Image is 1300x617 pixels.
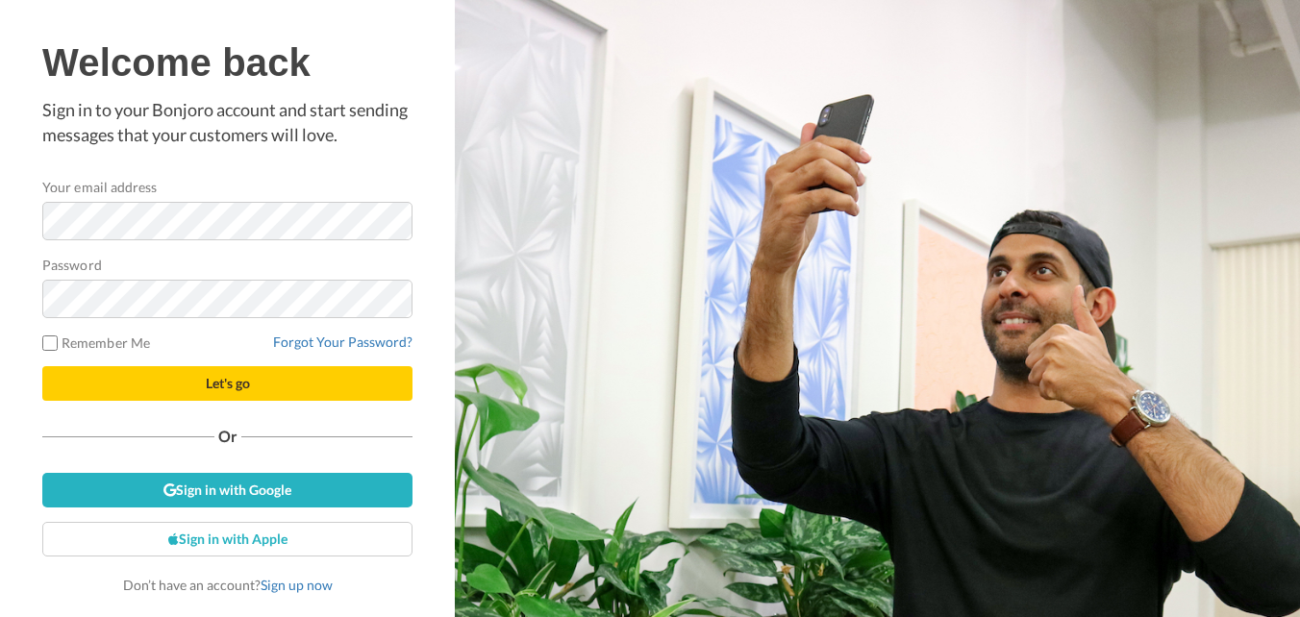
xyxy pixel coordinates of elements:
[42,473,412,507] a: Sign in with Google
[42,333,150,353] label: Remember Me
[42,522,412,556] a: Sign in with Apple
[123,577,333,593] span: Don’t have an account?
[206,375,250,391] span: Let's go
[42,41,412,84] h1: Welcome back
[273,333,412,350] a: Forgot Your Password?
[42,177,157,197] label: Your email address
[261,577,333,593] a: Sign up now
[42,335,58,351] input: Remember Me
[42,255,102,275] label: Password
[42,366,412,401] button: Let's go
[42,98,412,147] p: Sign in to your Bonjoro account and start sending messages that your customers will love.
[214,430,241,443] span: Or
